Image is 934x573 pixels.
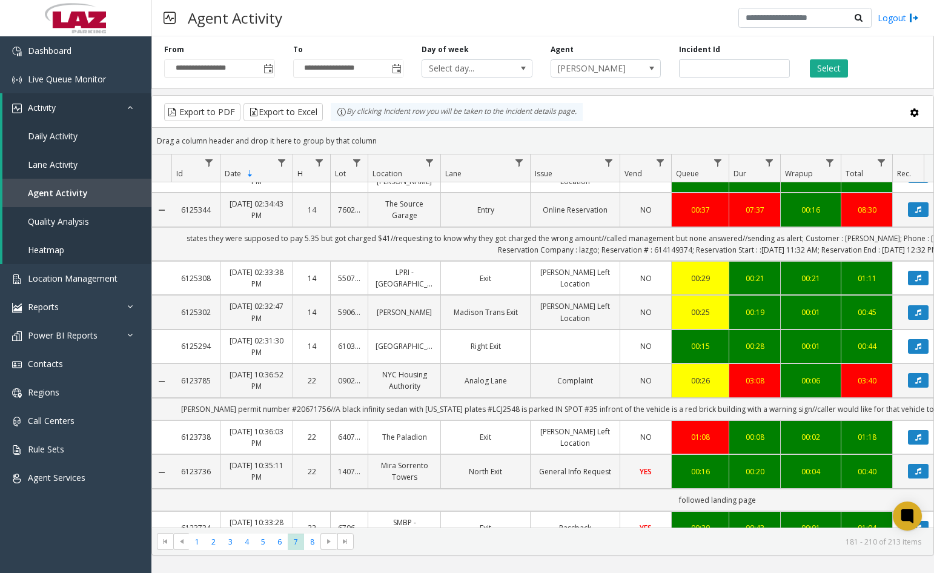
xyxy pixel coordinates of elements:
[2,207,151,236] a: Quality Analysis
[640,273,652,283] span: NO
[255,534,271,550] span: Page 5
[679,44,720,55] label: Incident Id
[182,3,288,33] h3: Agent Activity
[849,522,885,534] div: 01:04
[788,431,833,443] div: 00:02
[12,474,22,483] img: 'icon'
[538,375,612,386] a: Complaint
[737,522,773,534] div: 00:43
[225,168,241,179] span: Date
[300,204,323,216] a: 14
[324,537,334,546] span: Go to the next page
[376,198,433,221] a: The Source Garage
[228,426,285,449] a: [DATE] 10:36:03 PM
[448,306,523,318] a: Madison Trans Exit
[228,460,285,483] a: [DATE] 10:35:11 PM
[179,204,213,216] a: 6125344
[12,360,22,369] img: 'icon'
[448,466,523,477] a: North Exit
[822,154,838,171] a: Wrapup Filter Menu
[228,517,285,540] a: [DATE] 10:33:28 PM
[538,267,612,290] a: [PERSON_NAME] Left Location
[331,103,583,121] div: By clicking Incident row you will be taken to the incident details page.
[320,533,337,550] span: Go to the next page
[737,204,773,216] a: 07:37
[737,273,773,284] a: 00:21
[376,306,433,318] a: [PERSON_NAME]
[849,375,885,386] a: 03:40
[222,534,239,550] span: Page 3
[28,73,106,85] span: Live Queue Monitor
[849,273,885,284] a: 01:11
[228,300,285,323] a: [DATE] 02:32:47 PM
[737,466,773,477] div: 00:20
[12,417,22,426] img: 'icon'
[679,466,721,477] div: 00:16
[897,168,911,179] span: Rec.
[448,375,523,386] a: Analog Lane
[152,524,171,534] a: Collapse Details
[152,205,171,215] a: Collapse Details
[788,466,833,477] div: 00:04
[640,523,652,533] span: YES
[338,340,360,352] a: 610316
[788,340,833,352] div: 00:01
[679,431,721,443] a: 01:08
[179,340,213,352] a: 6125294
[228,198,285,221] a: [DATE] 02:34:43 PM
[551,44,574,55] label: Agent
[788,204,833,216] div: 00:16
[12,303,22,313] img: 'icon'
[338,375,360,386] a: 090255
[640,205,652,215] span: NO
[164,44,184,55] label: From
[628,204,664,216] a: NO
[448,340,523,352] a: Right Exit
[164,103,240,121] button: Export to PDF
[205,534,222,550] span: Page 2
[228,267,285,290] a: [DATE] 02:33:38 PM
[28,130,78,142] span: Daily Activity
[734,168,746,179] span: Dur
[152,377,171,386] a: Collapse Details
[849,204,885,216] div: 08:30
[201,154,217,171] a: Id Filter Menu
[28,443,64,455] span: Rule Sets
[788,522,833,534] a: 00:01
[376,517,433,540] a: SMBP - [STREET_ADDRESS]
[177,537,187,546] span: Go to the previous page
[179,431,213,443] a: 6123738
[737,306,773,318] a: 00:19
[239,534,255,550] span: Page 4
[376,267,433,290] a: LPRI - [GEOGRAPHIC_DATA]
[679,306,721,318] a: 00:25
[228,369,285,392] a: [DATE] 10:36:52 PM
[335,168,346,179] span: Lot
[511,154,528,171] a: Lane Filter Menu
[628,306,664,318] a: NO
[679,273,721,284] a: 00:29
[311,154,328,171] a: H Filter Menu
[788,273,833,284] a: 00:21
[271,534,288,550] span: Page 6
[737,431,773,443] div: 00:08
[788,375,833,386] div: 00:06
[12,274,22,284] img: 'icon'
[28,45,71,56] span: Dashboard
[422,60,509,77] span: Select day...
[179,375,213,386] a: 6123785
[12,47,22,56] img: 'icon'
[640,466,652,477] span: YES
[448,204,523,216] a: Entry
[849,340,885,352] a: 00:44
[679,375,721,386] div: 00:26
[297,168,303,179] span: H
[338,431,360,443] a: 640796
[152,154,933,528] div: Data table
[640,376,652,386] span: NO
